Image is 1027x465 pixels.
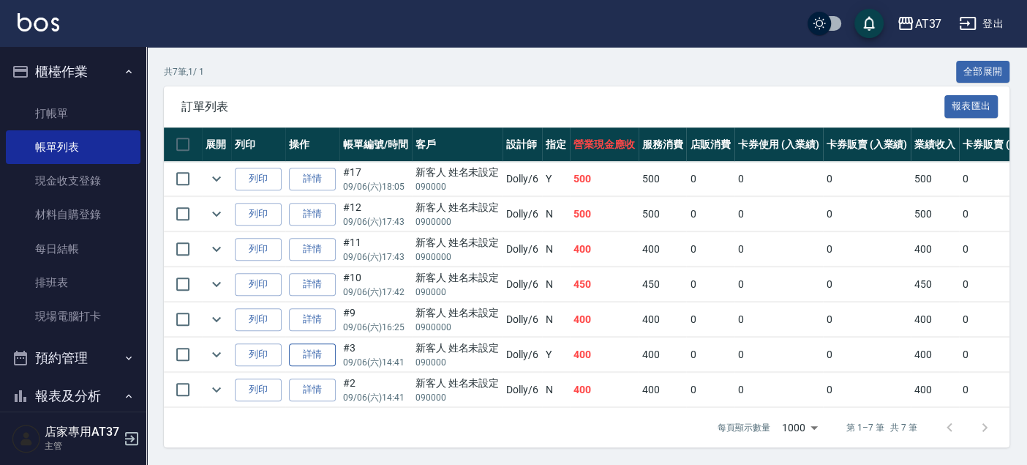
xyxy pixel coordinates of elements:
[639,162,687,196] td: 500
[206,273,227,295] button: expand row
[823,267,911,302] td: 0
[846,421,917,434] p: 第 1–7 筆 共 7 筆
[343,180,408,193] p: 09/06 (六) 18:05
[911,373,959,407] td: 400
[6,97,140,130] a: 打帳單
[570,232,639,267] td: 400
[686,302,734,337] td: 0
[45,425,119,439] h5: 店家專用AT37
[686,373,734,407] td: 0
[206,168,227,190] button: expand row
[542,338,570,372] td: Y
[45,439,119,453] p: 主管
[235,308,282,331] button: 列印
[686,232,734,267] td: 0
[206,203,227,225] button: expand row
[235,168,282,190] button: 列印
[206,379,227,401] button: expand row
[542,267,570,302] td: N
[639,267,687,302] td: 450
[415,376,500,391] div: 新客人 姓名未設定
[639,232,687,267] td: 400
[911,197,959,231] td: 500
[343,215,408,228] p: 09/06 (六) 17:43
[6,53,140,91] button: 櫃檯作業
[570,162,639,196] td: 500
[206,343,227,365] button: expand row
[914,15,941,33] div: AT37
[953,10,1009,37] button: 登出
[542,162,570,196] td: Y
[503,197,542,231] td: Dolly /6
[415,165,500,180] div: 新客人 姓名未設定
[6,339,140,377] button: 預約管理
[944,95,998,118] button: 報表匯出
[734,127,823,162] th: 卡券使用 (入業績)
[686,338,734,372] td: 0
[823,302,911,337] td: 0
[542,373,570,407] td: N
[911,127,959,162] th: 業績收入
[6,198,140,231] a: 材料自購登錄
[343,391,408,404] p: 09/06 (六) 14:41
[415,391,500,404] p: 090000
[235,343,282,366] button: 列印
[570,302,639,337] td: 400
[235,379,282,401] button: 列印
[639,127,687,162] th: 服務消費
[570,197,639,231] td: 500
[12,424,41,453] img: Person
[415,270,500,286] div: 新客人 姓名未設定
[289,273,336,296] a: 詳情
[570,338,639,372] td: 400
[911,267,959,302] td: 450
[206,238,227,260] button: expand row
[289,168,336,190] a: 詳情
[956,61,1010,83] button: 全部展開
[415,341,500,356] div: 新客人 姓名未設定
[289,379,336,401] a: 詳情
[823,127,911,162] th: 卡券販賣 (入業績)
[823,162,911,196] td: 0
[289,238,336,261] a: 詳情
[18,13,59,31] img: Logo
[718,421,770,434] p: 每頁顯示數量
[6,232,140,266] a: 每日結帳
[415,180,500,193] p: 090000
[823,338,911,372] td: 0
[339,127,412,162] th: 帳單編號/時間
[734,232,823,267] td: 0
[734,373,823,407] td: 0
[503,267,542,302] td: Dolly /6
[206,308,227,330] button: expand row
[289,308,336,331] a: 詳情
[415,356,500,369] p: 090000
[415,286,500,299] p: 090000
[911,338,959,372] td: 400
[289,203,336,226] a: 詳情
[339,197,412,231] td: #12
[415,250,500,264] p: 0900000
[415,235,500,250] div: 新客人 姓名未設定
[235,273,282,296] button: 列印
[911,302,959,337] td: 400
[686,197,734,231] td: 0
[686,162,734,196] td: 0
[339,162,412,196] td: #17
[734,302,823,337] td: 0
[503,302,542,337] td: Dolly /6
[639,338,687,372] td: 400
[339,373,412,407] td: #2
[734,162,823,196] td: 0
[164,65,204,78] p: 共 7 筆, 1 / 1
[686,267,734,302] td: 0
[686,127,734,162] th: 店販消費
[944,99,998,113] a: 報表匯出
[639,302,687,337] td: 400
[911,232,959,267] td: 400
[231,127,285,162] th: 列印
[343,250,408,264] p: 09/06 (六) 17:43
[235,238,282,261] button: 列印
[415,305,500,321] div: 新客人 姓名未設定
[339,267,412,302] td: #10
